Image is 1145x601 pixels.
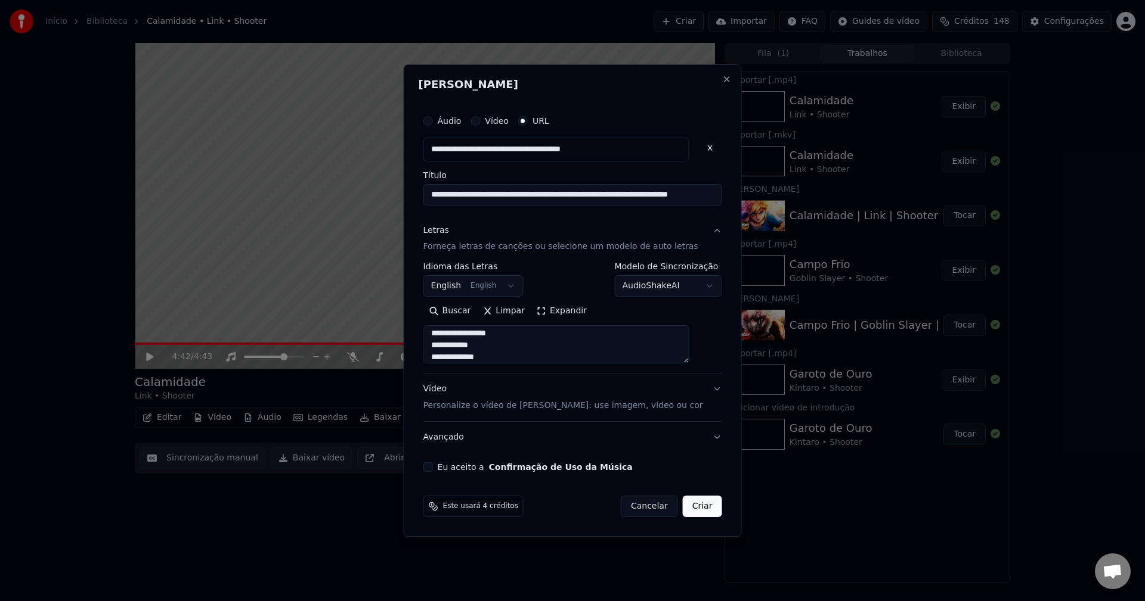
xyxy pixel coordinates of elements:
button: LetrasForneça letras de canções ou selecione um modelo de auto letras [423,215,722,263]
button: Cancelar [621,496,678,517]
button: Eu aceito a [489,463,633,471]
label: Vídeo [485,117,509,125]
label: Idioma das Letras [423,263,524,271]
label: Áudio [438,117,462,125]
p: Forneça letras de canções ou selecione um modelo de auto letras [423,241,698,253]
button: Avançado [423,422,722,453]
span: Este usará 4 créditos [443,502,518,511]
label: URL [533,117,549,125]
label: Modelo de Sincronização [614,263,722,271]
p: Personalize o vídeo de [PERSON_NAME]: use imagem, vídeo ou cor [423,400,703,412]
button: Limpar [476,302,531,321]
button: Expandir [531,302,593,321]
button: Criar [683,496,722,517]
label: Eu aceito a [438,463,633,471]
label: Título [423,171,722,179]
div: Letras [423,225,449,236]
button: VídeoPersonalize o vídeo de [PERSON_NAME]: use imagem, vídeo ou cor [423,374,722,422]
h2: [PERSON_NAME] [419,79,727,90]
button: Buscar [423,302,477,321]
div: LetrasForneça letras de canções ou selecione um modelo de auto letras [423,263,722,373]
div: Vídeo [423,384,703,412]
